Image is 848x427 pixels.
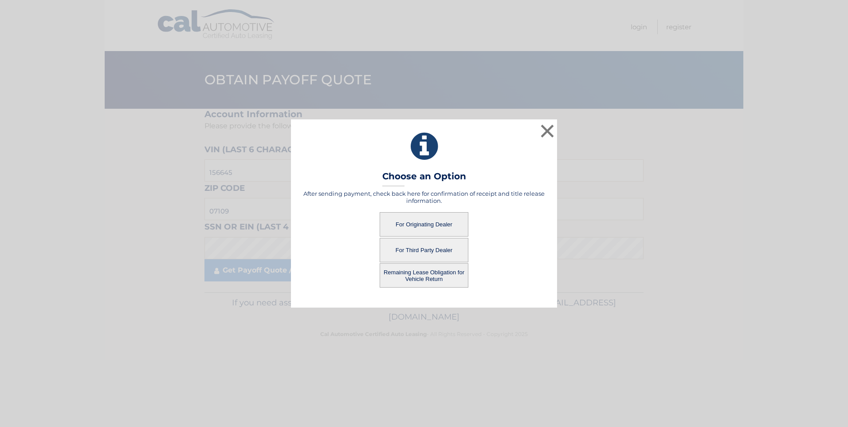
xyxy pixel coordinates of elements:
[380,238,468,262] button: For Third Party Dealer
[538,122,556,140] button: ×
[380,212,468,237] button: For Originating Dealer
[380,263,468,288] button: Remaining Lease Obligation for Vehicle Return
[302,190,546,204] h5: After sending payment, check back here for confirmation of receipt and title release information.
[382,171,466,186] h3: Choose an Option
